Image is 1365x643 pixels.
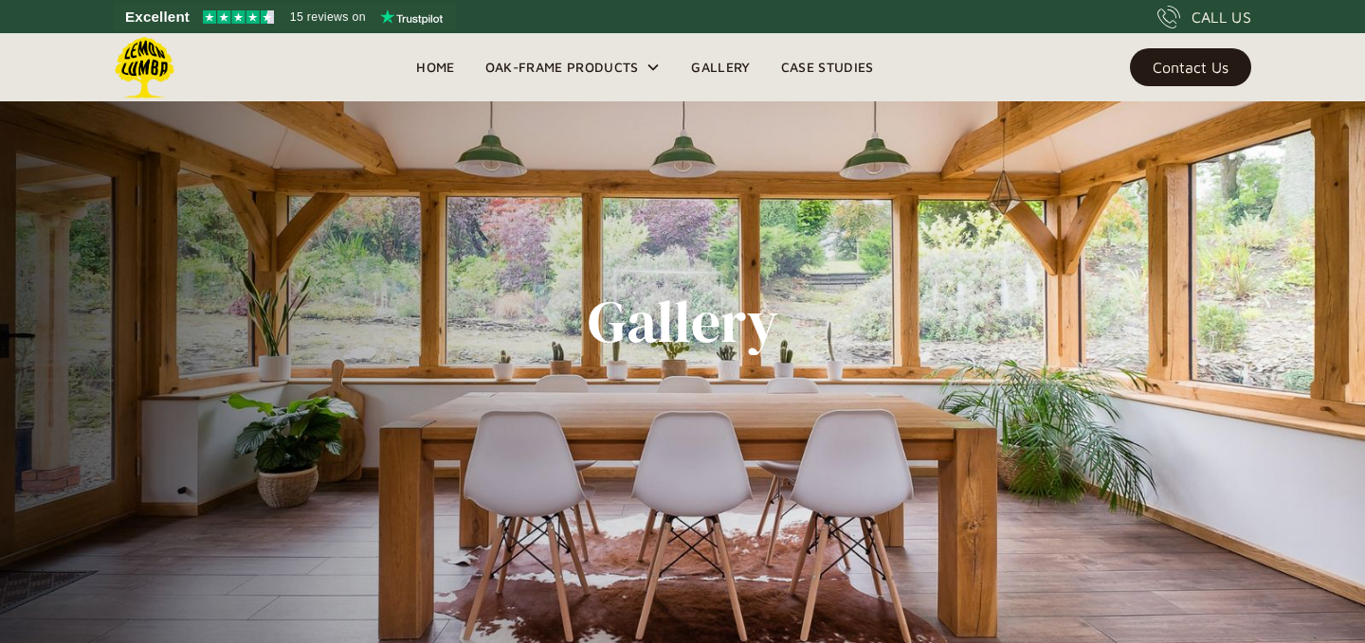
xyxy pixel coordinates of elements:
a: CALL US [1157,6,1251,28]
span: 15 reviews on [290,6,366,28]
a: Home [401,53,469,81]
div: CALL US [1192,6,1251,28]
a: Gallery [676,53,765,81]
a: See Lemon Lumba reviews on Trustpilot [114,4,456,30]
a: Case Studies [766,53,889,81]
div: Contact Us [1153,61,1228,74]
h1: Gallery [588,289,778,355]
div: Oak-Frame Products [485,56,639,79]
a: Contact Us [1130,48,1251,86]
span: Excellent [125,6,190,28]
img: Trustpilot 4.5 stars [203,10,274,24]
img: Trustpilot logo [380,9,443,25]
